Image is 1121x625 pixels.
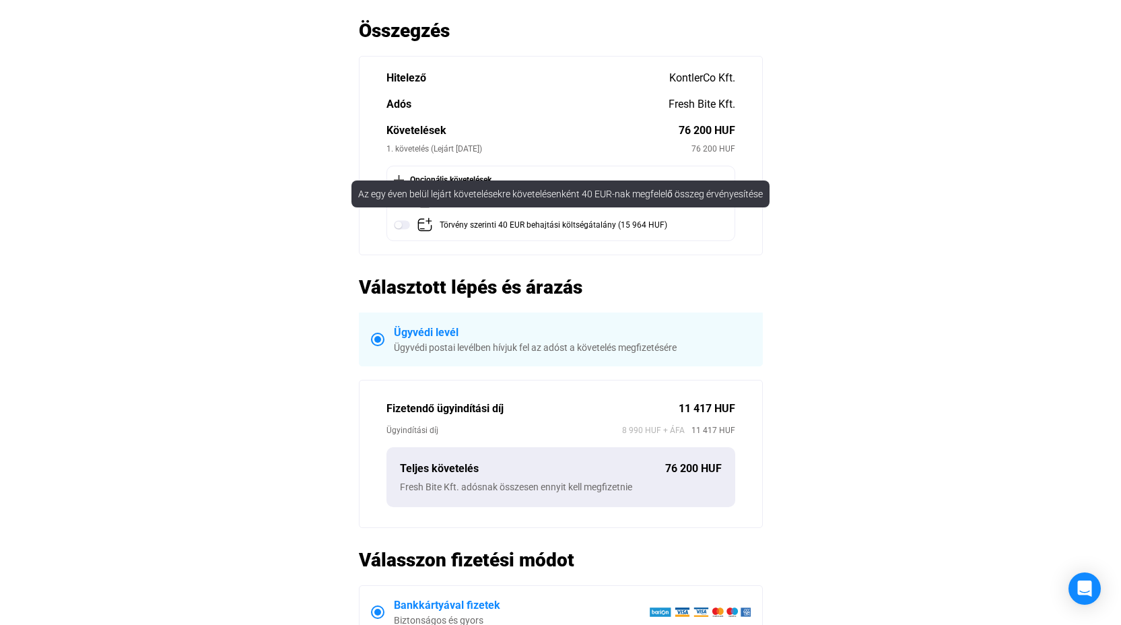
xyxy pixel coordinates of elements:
span: 11 417 HUF [685,424,735,437]
div: Hitelező [386,70,669,86]
div: Az egy éven belül lejárt követelésekre követelésenként 40 EUR-nak megfelelő összeg érvényesítése [351,180,770,207]
div: 1. követelés (Lejárt [DATE]) [386,142,691,156]
h2: Választott lépés és árazás [359,275,763,299]
div: Open Intercom Messenger [1068,572,1101,605]
div: Ügyvédi levél [394,325,751,341]
div: Bankkártyával fizetek [394,597,649,614]
div: 76 200 HUF [691,142,735,156]
div: Ügyvédi postai levélben hívjuk fel az adóst a követelés megfizetésére [394,341,751,354]
div: Adós [386,96,669,112]
div: Fresh Bite Kft. [669,96,735,112]
div: Törvény szerinti 40 EUR behajtási költségátalány (15 964 HUF) [440,217,667,234]
div: Fizetendő ügyindítási díj [386,401,679,417]
div: Ügyindítási díj [386,424,622,437]
div: Fresh Bite Kft. adósnak összesen ennyit kell megfizetnie [400,480,722,494]
h2: Válasszon fizetési módot [359,548,763,572]
div: 76 200 HUF [665,461,722,477]
img: add-claim [417,217,433,233]
span: 8 990 HUF + ÁFA [622,424,685,437]
div: Követelések [386,123,679,139]
div: 76 200 HUF [679,123,735,139]
div: KontlerCo Kft. [669,70,735,86]
img: barion [649,607,751,618]
div: Teljes követelés [400,461,665,477]
img: toggle-off [394,217,410,233]
div: 11 417 HUF [679,401,735,417]
h2: Összegzés [359,19,763,42]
